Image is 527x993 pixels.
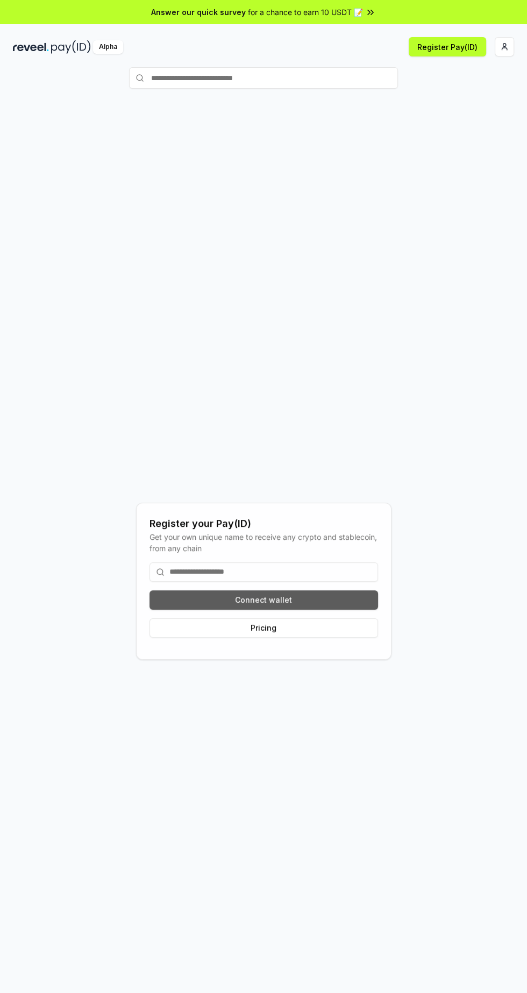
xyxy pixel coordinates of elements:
[409,37,486,56] button: Register Pay(ID)
[149,531,378,554] div: Get your own unique name to receive any crypto and stablecoin, from any chain
[149,618,378,638] button: Pricing
[248,6,363,18] span: for a chance to earn 10 USDT 📝
[93,40,123,54] div: Alpha
[149,516,378,531] div: Register your Pay(ID)
[149,590,378,610] button: Connect wallet
[151,6,246,18] span: Answer our quick survey
[51,40,91,54] img: pay_id
[13,40,49,54] img: reveel_dark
